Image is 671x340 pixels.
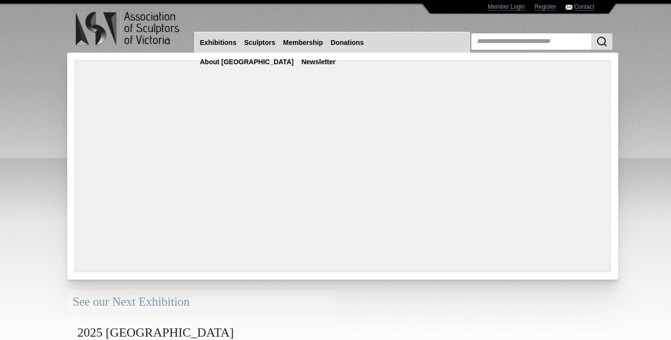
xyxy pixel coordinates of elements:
a: Donations [327,34,367,52]
a: About [GEOGRAPHIC_DATA] [196,53,298,71]
img: Search [596,36,608,47]
a: Newsletter [297,53,339,71]
a: Membership [279,34,327,52]
a: Contact [574,3,594,11]
a: Sculptors [240,34,279,52]
a: Register [535,3,556,11]
div: See our Next Exhibition [67,289,335,315]
img: Contact ASV [566,5,572,10]
img: logo.png [75,10,181,48]
a: Exhibitions [196,34,240,52]
a: Member Login [488,3,525,11]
